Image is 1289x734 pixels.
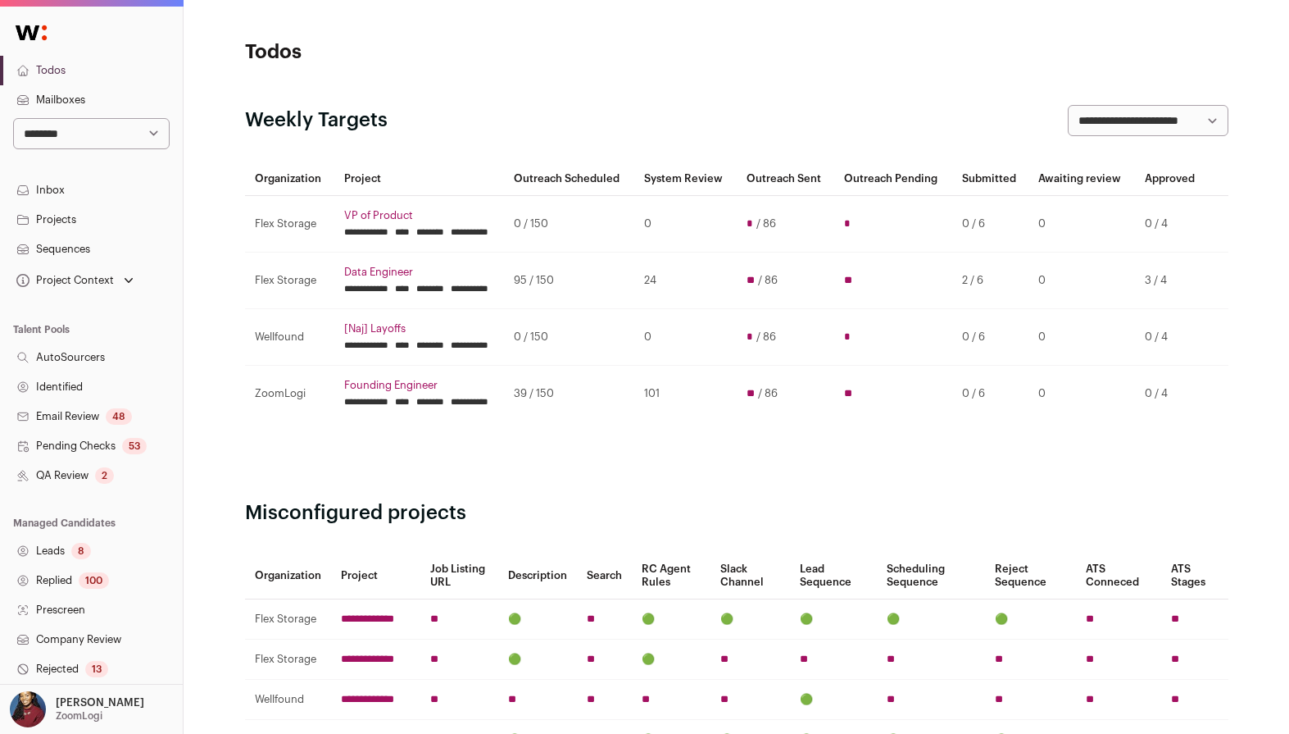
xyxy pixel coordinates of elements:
th: Lead Sequence [790,553,877,600]
td: 24 [634,253,737,309]
img: 10010497-medium_jpg [10,691,46,727]
button: Open dropdown [7,691,148,727]
a: Data Engineer [344,266,495,279]
td: 39 / 150 [504,366,634,422]
td: 🟢 [498,640,577,680]
td: Flex Storage [245,600,331,640]
td: 0 / 4 [1135,366,1207,422]
td: 0 [1028,253,1135,309]
span: / 86 [756,217,776,230]
span: / 86 [758,387,778,400]
div: 2 [95,467,114,484]
td: 0 [1028,196,1135,253]
th: Job Listing URL [420,553,499,600]
td: ZoomLogi [245,366,334,422]
th: Description [498,553,577,600]
th: Outreach Sent [737,162,834,196]
div: 48 [106,408,132,425]
th: Search [577,553,632,600]
th: RC Agent Rules [632,553,710,600]
button: Open dropdown [13,269,137,292]
td: 🟢 [632,640,710,680]
div: 100 [79,572,109,589]
td: 🟢 [790,600,877,640]
th: Scheduling Sequence [877,553,985,600]
td: Flex Storage [245,253,334,309]
div: 8 [71,543,91,559]
th: Slack Channel [710,553,790,600]
th: Outreach Pending [834,162,951,196]
th: ATS Stages [1161,553,1228,600]
th: Organization [245,553,331,600]
a: Founding Engineer [344,379,495,392]
td: Flex Storage [245,640,331,680]
td: 0 [634,309,737,366]
td: 0 / 4 [1135,196,1207,253]
th: Project [334,162,505,196]
a: VP of Product [344,209,495,222]
td: 0 / 150 [504,309,634,366]
th: Approved [1135,162,1207,196]
h1: Todos [245,39,573,66]
p: [PERSON_NAME] [56,696,144,709]
div: 53 [122,438,147,454]
span: / 86 [758,274,778,287]
td: 101 [634,366,737,422]
td: 🟢 [985,600,1077,640]
td: Wellfound [245,309,334,366]
th: Outreach Scheduled [504,162,634,196]
td: 0 [1028,309,1135,366]
td: 95 / 150 [504,253,634,309]
h2: Weekly Targets [245,107,388,134]
td: 0 [634,196,737,253]
th: System Review [634,162,737,196]
td: 0 / 4 [1135,309,1207,366]
td: 🟢 [632,600,710,640]
td: 2 / 6 [952,253,1029,309]
span: / 86 [756,331,776,344]
td: 0 / 6 [952,366,1029,422]
td: Wellfound [245,680,331,720]
div: Project Context [13,274,114,287]
td: 0 / 6 [952,196,1029,253]
td: Flex Storage [245,196,334,253]
td: 🟢 [710,600,790,640]
td: 🟢 [498,600,577,640]
th: ATS Conneced [1076,553,1161,600]
a: [Naj] Layoffs [344,322,495,335]
div: 13 [85,661,108,677]
td: 🟢 [790,680,877,720]
img: Wellfound [7,16,56,49]
td: 0 / 6 [952,309,1029,366]
th: Reject Sequence [985,553,1077,600]
h2: Misconfigured projects [245,500,1228,527]
th: Project [331,553,420,600]
td: 3 / 4 [1135,253,1207,309]
th: Organization [245,162,334,196]
td: 0 / 150 [504,196,634,253]
th: Submitted [952,162,1029,196]
th: Awaiting review [1028,162,1135,196]
p: ZoomLogi [56,709,102,723]
td: 0 [1028,366,1135,422]
td: 🟢 [877,600,985,640]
